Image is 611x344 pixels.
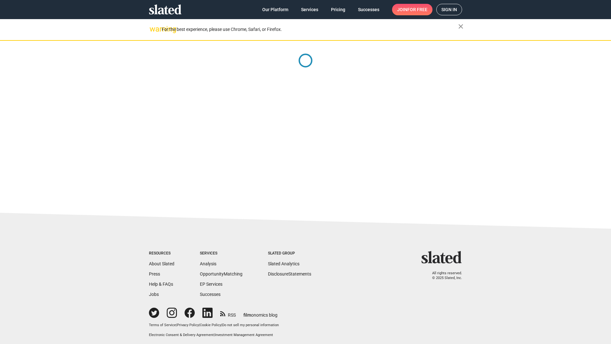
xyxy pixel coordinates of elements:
[149,271,160,276] a: Press
[296,4,323,15] a: Services
[222,323,279,328] button: Do not sell my personal information
[257,4,293,15] a: Our Platform
[149,282,173,287] a: Help & FAQs
[353,4,384,15] a: Successes
[436,4,462,15] a: Sign in
[200,323,221,327] a: Cookie Policy
[262,4,288,15] span: Our Platform
[200,292,221,297] a: Successes
[268,251,311,256] div: Slated Group
[301,4,318,15] span: Services
[268,261,299,266] a: Slated Analytics
[149,251,174,256] div: Resources
[200,282,222,287] a: EP Services
[162,25,458,34] div: For the best experience, please use Chrome, Safari, or Firefox.
[441,4,457,15] span: Sign in
[268,271,311,276] a: DisclosureStatements
[397,4,427,15] span: Join
[200,271,242,276] a: OpportunityMatching
[149,292,159,297] a: Jobs
[425,271,462,280] p: All rights reserved. © 2025 Slated, Inc.
[243,312,251,318] span: film
[200,251,242,256] div: Services
[407,4,427,15] span: for free
[243,307,277,318] a: filmonomics blog
[176,323,177,327] span: |
[149,323,176,327] a: Terms of Service
[457,23,465,30] mat-icon: close
[149,333,214,337] a: Electronic Consent & Delivery Agreement
[215,333,273,337] a: Investment Management Agreement
[199,323,200,327] span: |
[177,323,199,327] a: Privacy Policy
[149,261,174,266] a: About Slated
[358,4,379,15] span: Successes
[331,4,345,15] span: Pricing
[326,4,350,15] a: Pricing
[150,25,157,33] mat-icon: warning
[220,308,236,318] a: RSS
[392,4,432,15] a: Joinfor free
[200,261,216,266] a: Analysis
[221,323,222,327] span: |
[214,333,215,337] span: |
